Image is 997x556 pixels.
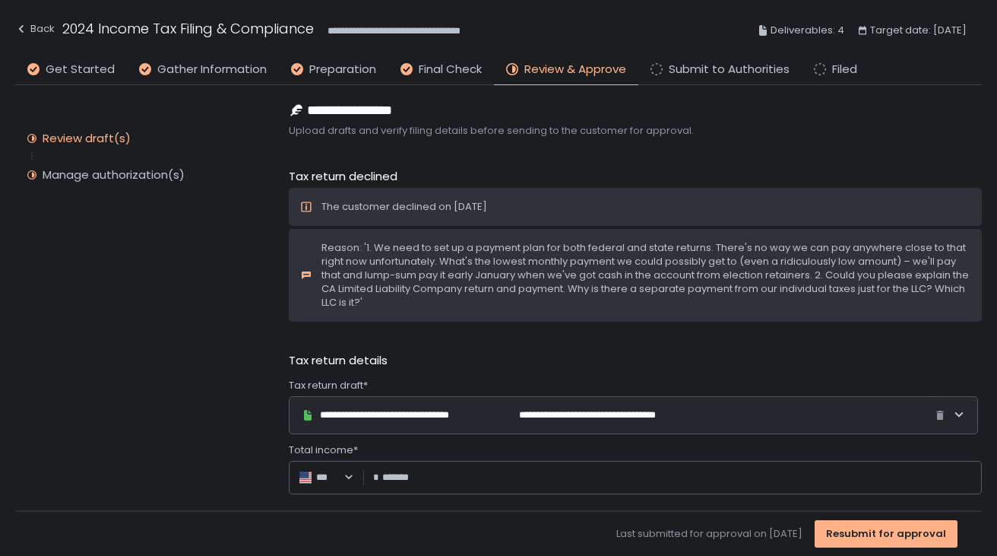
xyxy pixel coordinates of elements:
[826,527,946,541] div: Resubmit for approval
[46,61,115,78] span: Get Started
[321,200,487,214] div: The customer declined on [DATE]
[289,168,397,186] span: Tax return declined
[289,352,388,370] span: Tax return details
[832,61,857,78] span: Filed
[298,470,354,485] div: Search for option
[419,61,482,78] span: Final Check
[524,61,626,78] span: Review & Approve
[62,18,314,39] h1: 2024 Income Tax Filing & Compliance
[15,20,55,38] div: Back
[669,61,790,78] span: Submit to Authorities
[43,167,185,183] div: Manage authorization(s)
[771,21,844,40] span: Deliverables: 4
[157,61,267,78] span: Gather Information
[43,131,131,146] div: Review draft(s)
[870,21,967,40] span: Target date: [DATE]
[321,241,970,310] div: Reason: '1. We need to set up a payment plan for both federal and state returns. There's no way w...
[289,124,982,138] span: Upload drafts and verify filing details before sending to the customer for approval.
[289,443,358,457] span: Total income*
[616,527,802,541] span: Last submitted for approval on [DATE]
[289,379,368,392] span: Tax return draft*
[15,18,55,43] button: Back
[336,470,342,485] input: Search for option
[815,520,957,548] button: Resubmit for approval
[309,61,376,78] span: Preparation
